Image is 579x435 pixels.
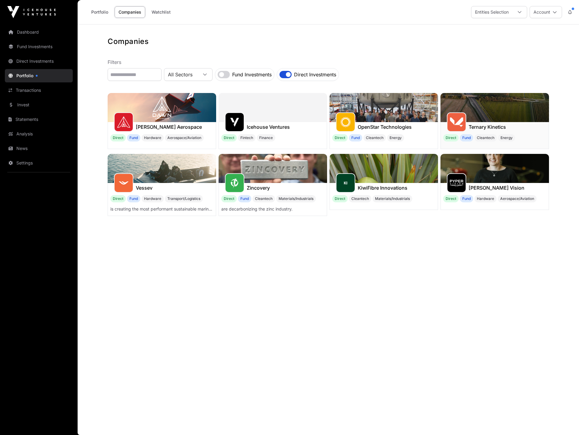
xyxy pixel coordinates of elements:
[259,135,273,140] span: Finance
[500,135,513,140] span: Energy
[477,135,494,140] span: Cleantech
[117,176,130,190] img: SVGs_Vessev.svg
[5,25,73,39] a: Dashboard
[232,71,272,78] label: Fund Investments
[375,196,410,201] span: Materials/Industrials
[390,135,402,140] span: Energy
[500,196,534,201] span: Aerospace/Aviation
[221,195,237,202] span: Direct
[5,84,73,97] a: Transactions
[221,206,324,212] p: are decarbonizing the zinc industry.
[5,40,73,53] a: Fund Investments
[7,6,56,18] img: Icehouse Ventures Logo
[117,115,130,129] img: Dawn-Icon.svg
[5,156,73,170] a: Settings
[349,134,362,141] span: Fund
[366,135,383,140] span: Cleantech
[148,6,175,18] a: Watchlist
[110,134,126,141] span: Direct
[247,123,290,131] a: Icehouse Ventures
[228,176,241,190] img: SVGs_Zincovery.svg
[108,58,549,66] p: Filters
[330,93,438,122] img: OpenStar Technologies
[440,93,549,122] img: Ternary Kinetics
[450,176,463,190] img: output-onlinepngtools---2025-02-10T150915.629.png
[108,37,549,46] h1: Companies
[238,195,251,202] span: Fund
[115,6,145,18] a: Companies
[255,196,273,201] span: Cleantech
[471,6,512,18] div: Entities Selection
[469,123,506,131] a: Ternary Kinetics
[5,69,73,82] a: Portfolio
[228,115,241,129] img: 1d91eb80-55a0-4420-b6c5-9d552519538f.png
[219,154,327,183] img: Zincovery
[167,135,201,140] span: Aerospace/Aviation
[460,195,473,202] span: Fund
[443,134,459,141] span: Direct
[351,196,369,201] span: Cleantech
[127,134,140,141] span: Fund
[358,123,412,131] a: OpenStar Technologies
[167,196,200,201] span: Transport/Logistics
[108,154,216,183] img: Vessev
[247,184,270,191] a: Zincovery
[330,154,438,183] img: KiwiFibre Innovations
[332,134,348,141] span: Direct
[358,184,407,191] a: KiwiFibre Innovations
[136,123,202,131] a: [PERSON_NAME] Aerospace
[5,55,73,68] a: Direct Investments
[443,195,459,202] span: Direct
[450,115,463,129] img: output-onlinepngtools---2025-01-23T085927.457.png
[164,69,198,80] span: All Sectors
[279,196,313,201] span: Materials/Industrials
[144,196,161,201] span: Hardware
[5,113,73,126] a: Statements
[136,184,152,191] a: Vessev
[5,127,73,141] a: Analysis
[144,135,161,140] span: Hardware
[469,184,524,191] a: [PERSON_NAME] Vision
[294,71,336,78] label: Direct Investments
[87,6,112,18] a: Portfolio
[339,176,352,190] img: kiwifibre-innovations338.png
[477,196,494,201] span: Hardware
[530,6,562,18] button: Account
[440,154,549,183] img: Pyper Vision
[110,206,213,212] p: is creating the most performant sustainable marine propulsion in the world.
[549,406,579,435] iframe: Chat Widget
[127,195,140,202] span: Fund
[110,195,126,202] span: Direct
[5,142,73,155] a: News
[240,135,253,140] span: Fintech
[339,115,352,129] img: OpenStar.svg
[460,134,473,141] span: Fund
[332,195,348,202] span: Direct
[5,98,73,111] a: Invest
[108,93,216,122] img: Dawn Aerospace
[221,134,237,141] span: Direct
